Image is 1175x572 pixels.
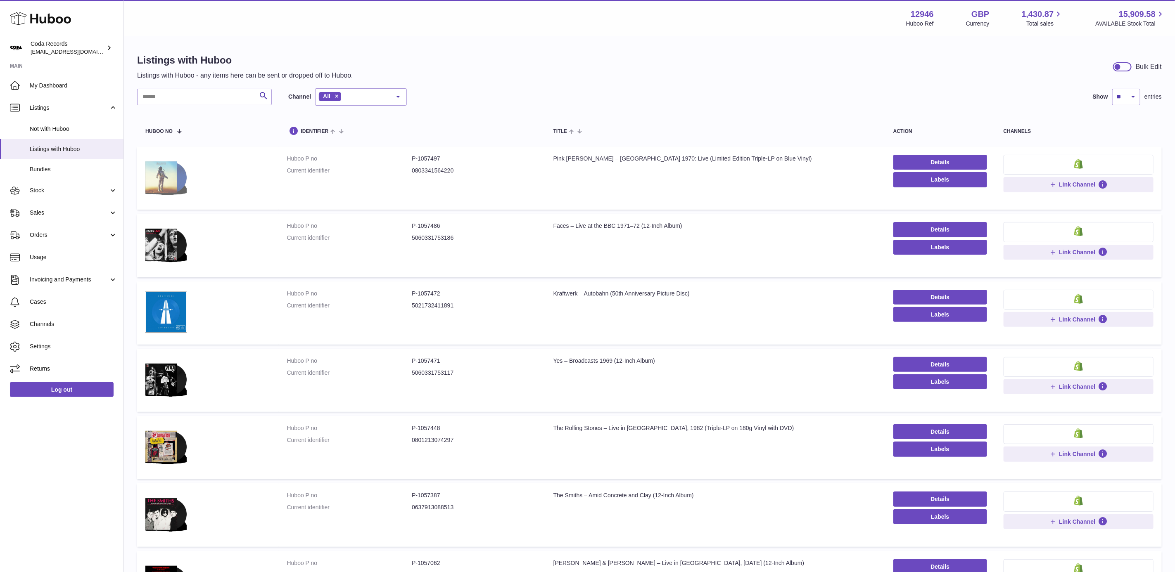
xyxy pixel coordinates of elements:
dd: 5060331753117 [412,369,537,377]
img: The Smiths – Amid Concrete and Clay (12-Inch Album) [145,492,187,536]
span: Link Channel [1059,316,1095,323]
span: Listings with Huboo [30,145,117,153]
div: Currency [966,20,990,28]
img: internalAdmin-12946@internal.huboo.com [10,42,22,54]
span: Huboo no [145,129,173,134]
img: shopify-small.png [1074,226,1083,236]
button: Labels [893,307,987,322]
a: Log out [10,382,114,397]
dt: Huboo P no [287,424,412,432]
span: entries [1144,93,1162,101]
img: shopify-small.png [1074,294,1083,304]
button: Link Channel [1004,312,1154,327]
dd: 0801213074297 [412,436,537,444]
div: Kraftwerk – Autobahn (50th Anniversary Picture Disc) [553,290,877,298]
img: Pink Floyd – Montreux 1970: Live (Limited Edition Triple-LP on Blue Vinyl) [145,155,187,199]
a: Details [893,357,987,372]
a: Details [893,290,987,305]
span: Link Channel [1059,181,1095,188]
strong: 12946 [911,9,934,20]
img: Faces – Live at the BBC 1971–72 (12-Inch Album) [145,222,187,267]
div: Faces – Live at the BBC 1971–72 (12-Inch Album) [553,222,877,230]
dt: Huboo P no [287,357,412,365]
span: Not with Huboo [30,125,117,133]
span: Link Channel [1059,248,1095,256]
dd: P-1057497 [412,155,537,163]
div: Bulk Edit [1136,62,1162,71]
dt: Huboo P no [287,155,412,163]
button: Link Channel [1004,447,1154,461]
a: 1,430.87 Total sales [1022,9,1063,28]
dt: Current identifier [287,302,412,310]
button: Link Channel [1004,245,1154,260]
dd: P-1057387 [412,492,537,499]
dt: Current identifier [287,369,412,377]
span: 15,909.58 [1119,9,1156,20]
button: Link Channel [1004,379,1154,394]
span: Invoicing and Payments [30,276,109,284]
button: Labels [893,442,987,456]
dt: Huboo P no [287,559,412,567]
div: Coda Records [31,40,105,56]
a: Details [893,492,987,506]
dd: P-1057486 [412,222,537,230]
div: The Rolling Stones – Live in [GEOGRAPHIC_DATA], 1982 (Triple-LP on 180g Vinyl with DVD) [553,424,877,432]
h1: Listings with Huboo [137,54,353,67]
span: Usage [30,253,117,261]
div: Yes – Broadcasts 1969 (12-Inch Album) [553,357,877,365]
button: Labels [893,240,987,255]
dd: P-1057448 [412,424,537,432]
img: shopify-small.png [1074,361,1083,371]
img: The Rolling Stones – Live in Leeds, 1982 (Triple-LP on 180g Vinyl with DVD) [145,424,187,469]
span: My Dashboard [30,82,117,90]
div: Pink [PERSON_NAME] – [GEOGRAPHIC_DATA] 1970: Live (Limited Edition Triple-LP on Blue Vinyl) [553,155,877,163]
label: Channel [288,93,311,101]
div: channels [1004,129,1154,134]
dt: Huboo P no [287,492,412,499]
span: Returns [30,365,117,373]
div: Huboo Ref [906,20,934,28]
button: Labels [893,509,987,524]
a: Details [893,222,987,237]
span: 1,430.87 [1022,9,1054,20]
dd: P-1057062 [412,559,537,567]
span: All [323,93,330,99]
span: Sales [30,209,109,217]
dt: Huboo P no [287,222,412,230]
dd: P-1057472 [412,290,537,298]
span: Orders [30,231,109,239]
div: The Smiths – Amid Concrete and Clay (12-Inch Album) [553,492,877,499]
img: Yes – Broadcasts 1969 (12-Inch Album) [145,357,187,402]
img: shopify-small.png [1074,159,1083,169]
span: Listings [30,104,109,112]
p: Listings with Huboo - any items here can be sent or dropped off to Huboo. [137,71,353,80]
a: Details [893,424,987,439]
span: Channels [30,320,117,328]
a: Details [893,155,987,170]
div: [PERSON_NAME] & [PERSON_NAME] – Live in [GEOGRAPHIC_DATA], [DATE] (12-Inch Album) [553,559,877,567]
dt: Current identifier [287,234,412,242]
span: identifier [301,129,329,134]
span: Link Channel [1059,450,1095,458]
label: Show [1093,93,1108,101]
button: Link Channel [1004,514,1154,529]
a: 15,909.58 AVAILABLE Stock Total [1095,9,1165,28]
dd: 0803341564220 [412,167,537,175]
span: [EMAIL_ADDRESS][DOMAIN_NAME] [31,48,121,55]
span: title [553,129,567,134]
button: Link Channel [1004,177,1154,192]
dt: Current identifier [287,503,412,511]
img: Kraftwerk – Autobahn (50th Anniversary Picture Disc) [145,290,187,334]
span: Link Channel [1059,383,1095,390]
span: Cases [30,298,117,306]
dd: 5060331753186 [412,234,537,242]
dt: Current identifier [287,436,412,444]
img: shopify-small.png [1074,428,1083,438]
span: Bundles [30,165,117,173]
span: Total sales [1026,20,1063,28]
img: shopify-small.png [1074,496,1083,506]
span: Link Channel [1059,518,1095,525]
dt: Huboo P no [287,290,412,298]
button: Labels [893,374,987,389]
span: Stock [30,187,109,194]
